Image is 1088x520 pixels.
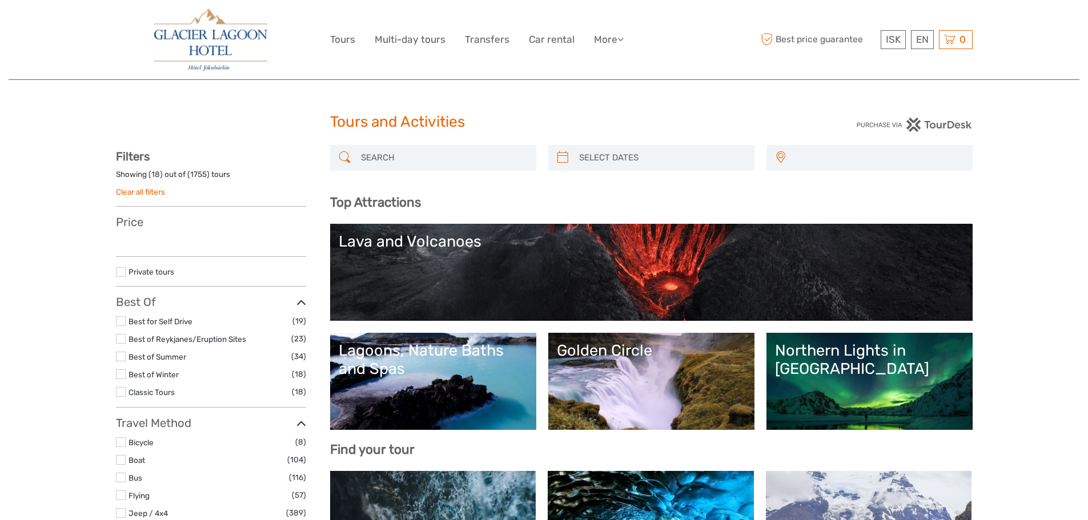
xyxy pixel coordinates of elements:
a: Transfers [465,31,509,48]
b: Find your tour [330,442,415,457]
a: Classic Tours [129,388,175,397]
h3: Travel Method [116,416,306,430]
a: Best of Summer [129,352,186,361]
strong: Filters [116,150,150,163]
input: SEARCH [356,148,531,168]
span: (34) [291,350,306,363]
span: (8) [295,436,306,449]
b: Top Attractions [330,195,421,210]
span: 0 [958,34,967,45]
div: Northern Lights in [GEOGRAPHIC_DATA] [775,341,964,378]
a: Bus [129,473,142,482]
span: (116) [289,471,306,484]
a: Golden Circle [557,341,746,421]
div: Showing ( ) out of ( ) tours [116,169,306,187]
a: Boat [129,455,145,465]
a: More [594,31,624,48]
span: (18) [292,368,306,381]
a: Best of Reykjanes/Eruption Sites [129,334,246,344]
a: Northern Lights in [GEOGRAPHIC_DATA] [775,341,964,421]
a: Tours [330,31,355,48]
div: EN [911,30,934,49]
span: (57) [292,489,306,502]
h3: Price [116,215,306,229]
span: (23) [291,332,306,345]
a: Private tours [129,267,174,276]
a: Best for Self Drive [129,317,192,326]
label: 18 [151,169,160,180]
h3: Best Of [116,295,306,309]
a: Lagoons, Nature Baths and Spas [339,341,528,421]
span: (389) [286,506,306,519]
a: Best of Winter [129,370,179,379]
div: Lagoons, Nature Baths and Spas [339,341,528,378]
a: Jeep / 4x4 [129,509,168,518]
div: Lava and Volcanoes [339,232,964,251]
span: (104) [287,453,306,466]
div: Golden Circle [557,341,746,360]
span: Best price guarantee [758,30,878,49]
a: Lava and Volcanoes [339,232,964,312]
img: PurchaseViaTourDesk.png [856,118,972,132]
span: (18) [292,385,306,398]
h1: Tours and Activities [330,113,758,131]
span: (19) [292,315,306,328]
input: SELECT DATES [575,148,749,168]
a: Clear all filters [116,187,165,196]
a: Multi-day tours [375,31,445,48]
span: ISK [886,34,901,45]
a: Flying [129,491,150,500]
img: 2790-86ba44ba-e5e5-4a53-8ab7-28051417b7bc_logo_big.jpg [154,9,267,71]
a: Bicycle [129,438,154,447]
a: Car rental [529,31,575,48]
label: 1755 [190,169,207,180]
